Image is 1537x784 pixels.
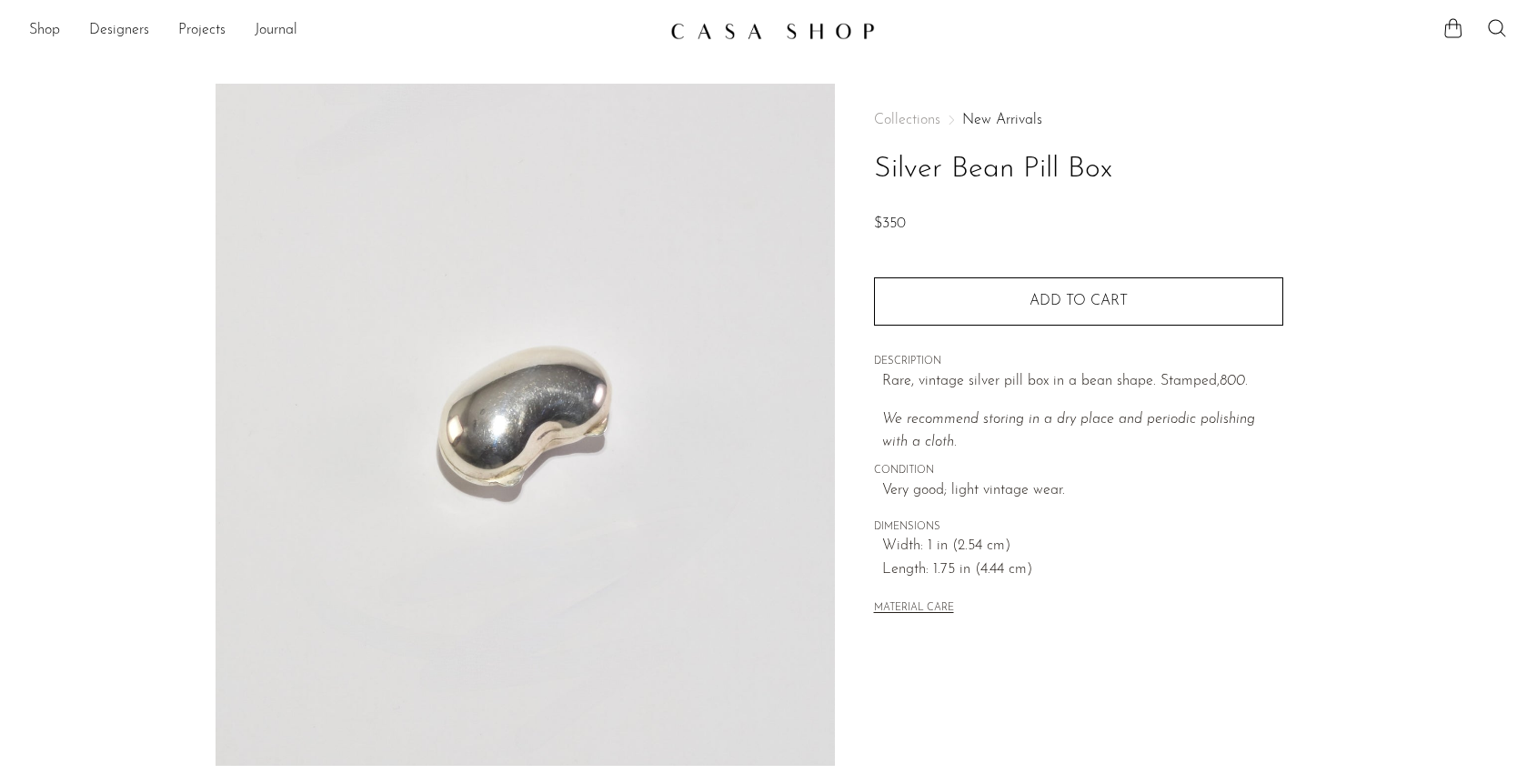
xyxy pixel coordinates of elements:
button: MATERIAL CARE [874,602,954,616]
span: Width: 1 in (2.54 cm) [882,535,1283,558]
span: DIMENSIONS [874,519,1283,536]
a: Shop [29,19,60,43]
span: CONDITION [874,463,1283,479]
span: Very good; light vintage wear. [882,479,1283,503]
a: Projects [178,19,226,43]
span: DESCRIPTION [874,354,1283,370]
span: $350 [874,216,906,231]
span: Add to cart [1030,294,1128,308]
nav: Desktop navigation [29,15,656,46]
p: Rare, vintage silver pill box in a bean shape. Stamped, [882,370,1283,394]
button: Add to cart [874,277,1283,325]
h1: Silver Bean Pill Box [874,146,1283,193]
img: Silver Bean Pill Box [216,84,835,766]
a: Journal [255,19,297,43]
nav: Breadcrumbs [874,113,1283,127]
ul: NEW HEADER MENU [29,15,656,46]
em: 800. [1220,374,1248,388]
a: Designers [89,19,149,43]
i: We recommend storing in a dry place and periodic polishing with a cloth. [882,412,1255,450]
span: Length: 1.75 in (4.44 cm) [882,558,1283,582]
a: New Arrivals [962,113,1042,127]
span: Collections [874,113,940,127]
